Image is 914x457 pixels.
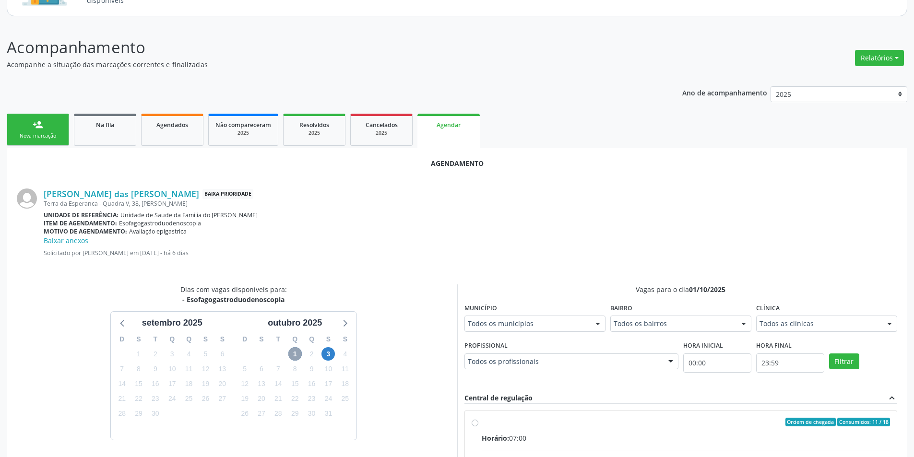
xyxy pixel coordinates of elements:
[437,121,461,129] span: Agendar
[115,407,129,421] span: domingo, 28 de setembro de 2025
[272,362,285,375] span: terça-feira, 7 de outubro de 2025
[299,121,329,129] span: Resolvidos
[44,219,117,227] b: Item de agendamento:
[683,339,723,353] label: Hora inicial
[180,284,287,305] div: Dias com vagas disponíveis para:
[366,121,398,129] span: Cancelados
[785,418,836,426] span: Ordem de chegada
[96,121,114,129] span: Na fila
[182,392,196,406] span: quinta-feira, 25 de setembro de 2025
[182,377,196,391] span: quinta-feira, 18 de setembro de 2025
[138,316,206,329] div: setembro 2025
[305,377,319,391] span: quinta-feira, 16 de outubro de 2025
[199,347,212,361] span: sexta-feira, 5 de setembro de 2025
[288,362,302,375] span: quarta-feira, 8 de outubro de 2025
[182,362,196,375] span: quinta-feira, 11 de setembro de 2025
[255,407,268,421] span: segunda-feira, 27 de outubro de 2025
[149,392,162,406] span: terça-feira, 23 de setembro de 2025
[33,119,43,130] div: person_add
[337,332,354,347] div: S
[202,189,253,199] span: Baixa Prioridade
[156,121,188,129] span: Agendados
[464,301,497,316] label: Município
[303,332,320,347] div: Q
[305,392,319,406] span: quinta-feira, 23 de outubro de 2025
[338,377,352,391] span: sábado, 18 de outubro de 2025
[482,434,509,443] span: Horário:
[7,35,637,59] p: Acompanhamento
[272,392,285,406] span: terça-feira, 21 de outubro de 2025
[132,392,145,406] span: segunda-feira, 22 de setembro de 2025
[197,332,214,347] div: S
[238,407,251,421] span: domingo, 26 de outubro de 2025
[14,132,62,140] div: Nova marcação
[215,347,229,361] span: sábado, 6 de setembro de 2025
[286,332,303,347] div: Q
[288,377,302,391] span: quarta-feira, 15 de outubro de 2025
[132,377,145,391] span: segunda-feira, 15 de setembro de 2025
[214,332,231,347] div: S
[149,362,162,375] span: terça-feira, 9 de setembro de 2025
[320,332,337,347] div: S
[17,158,897,168] div: Agendamento
[149,347,162,361] span: terça-feira, 2 de setembro de 2025
[180,294,287,305] div: - Esofagogastroduodenoscopia
[131,332,147,347] div: S
[114,332,131,347] div: D
[321,407,335,421] span: sexta-feira, 31 de outubro de 2025
[149,407,162,421] span: terça-feira, 30 de setembro de 2025
[215,129,271,137] div: 2025
[288,407,302,421] span: quarta-feira, 29 de outubro de 2025
[264,316,326,329] div: outubro 2025
[17,188,37,209] img: img
[683,353,751,373] input: Selecione o horário
[837,418,890,426] span: Consumidos: 11 / 18
[44,188,199,199] a: [PERSON_NAME] das [PERSON_NAME]
[44,211,119,219] b: Unidade de referência:
[149,377,162,391] span: terça-feira, 16 de setembro de 2025
[182,347,196,361] span: quinta-feira, 4 de setembro de 2025
[321,347,335,361] span: sexta-feira, 3 de outubro de 2025
[215,121,271,129] span: Não compareceram
[120,211,258,219] span: Unidade de Saude da Familia do [PERSON_NAME]
[464,284,898,294] div: Vagas para o dia
[338,392,352,406] span: sábado, 25 de outubro de 2025
[288,392,302,406] span: quarta-feira, 22 de outubro de 2025
[238,377,251,391] span: domingo, 12 de outubro de 2025
[44,199,897,208] div: Terra da Esperanca - Quadra V, 38, [PERSON_NAME]
[756,339,792,353] label: Hora final
[270,332,286,347] div: T
[255,392,268,406] span: segunda-feira, 20 de outubro de 2025
[44,249,897,257] p: Solicitado por [PERSON_NAME] em [DATE] - há 6 dias
[760,319,878,328] span: Todos as clínicas
[887,393,897,403] i: expand_less
[166,362,179,375] span: quarta-feira, 10 de setembro de 2025
[255,362,268,375] span: segunda-feira, 6 de outubro de 2025
[357,129,405,137] div: 2025
[464,339,508,353] label: Profissional
[238,392,251,406] span: domingo, 19 de outubro de 2025
[290,129,338,137] div: 2025
[238,362,251,375] span: domingo, 5 de outubro de 2025
[610,301,632,316] label: Bairro
[164,332,180,347] div: Q
[321,392,335,406] span: sexta-feira, 24 de outubro de 2025
[305,407,319,421] span: quinta-feira, 30 de outubro de 2025
[689,285,725,294] span: 01/10/2025
[272,407,285,421] span: terça-feira, 28 de outubro de 2025
[237,332,253,347] div: D
[166,377,179,391] span: quarta-feira, 17 de setembro de 2025
[464,393,533,403] div: Central de regulação
[255,377,268,391] span: segunda-feira, 13 de outubro de 2025
[132,407,145,421] span: segunda-feira, 29 de setembro de 2025
[321,362,335,375] span: sexta-feira, 10 de outubro de 2025
[855,50,904,66] button: Relatórios
[756,301,780,316] label: Clínica
[321,377,335,391] span: sexta-feira, 17 de outubro de 2025
[288,347,302,361] span: quarta-feira, 1 de outubro de 2025
[215,392,229,406] span: sábado, 27 de setembro de 2025
[215,377,229,391] span: sábado, 20 de setembro de 2025
[614,319,732,328] span: Todos os bairros
[215,362,229,375] span: sábado, 13 de setembro de 2025
[468,357,659,366] span: Todos os profissionais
